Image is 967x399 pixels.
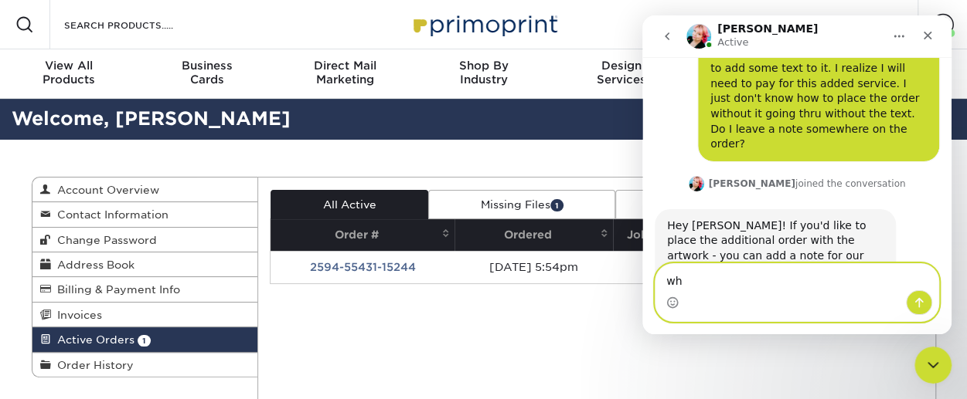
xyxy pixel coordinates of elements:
[63,15,213,34] input: SEARCH PRODUCTS.....
[138,335,151,347] span: 1
[51,283,180,296] span: Billing & Payment Info
[12,158,297,194] div: Jenny says…
[32,353,258,377] a: Order History
[276,59,414,73] span: Direct Mail
[46,161,62,176] img: Profile image for Jenny
[51,333,134,346] span: Active Orders
[271,190,428,219] a: All Active
[13,249,296,275] textarea: Message…
[914,347,952,384] iframe: Intercom live chat
[455,219,613,251] th: Ordered
[613,251,679,283] td: 1
[66,161,264,175] div: joined the conversation
[51,259,134,271] span: Address Book
[455,251,613,283] td: [DATE] 5:54pm
[553,59,691,86] div: Services
[66,163,153,174] b: [PERSON_NAME]
[613,219,679,251] th: Jobs
[32,327,258,352] a: Active Orders 1
[32,228,258,252] a: Change Password
[414,59,553,73] span: Shop By
[51,234,157,246] span: Change Password
[138,49,277,99] a: BusinessCards
[414,59,553,86] div: Industry
[642,15,952,334] iframe: Intercom live chat
[428,190,615,219] a: Missing Files1
[12,194,297,274] div: Jenny says…
[276,49,414,99] a: Direct MailMarketing
[32,178,258,202] a: Account Overview
[271,251,455,283] td: 2594-55431-15244
[550,199,564,211] span: 1
[414,49,553,99] a: Shop ByIndustry
[51,208,169,221] span: Contact Information
[271,219,455,251] th: Order #
[32,202,258,227] a: Contact Information
[615,190,800,219] a: Pending Proof
[32,277,258,302] a: Billing & Payment Info
[553,49,691,99] a: DesignServices
[51,309,102,321] span: Invoices
[12,194,254,272] div: Hey [PERSON_NAME]! If you'd like to place the additional order with the artwork - you can add a n...
[51,184,159,196] span: Account Overview
[32,303,258,327] a: Invoices
[264,275,290,299] button: Send a message…
[138,59,277,73] span: Business
[276,59,414,86] div: Marketing
[407,8,561,41] img: Primoprint
[553,59,691,73] span: Design
[138,59,277,86] div: Cards
[24,281,36,293] button: Emoji picker
[32,252,258,277] a: Address Book
[25,203,241,263] div: Hey [PERSON_NAME]! If you'd like to place the additional order with the artwork - you can add a n...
